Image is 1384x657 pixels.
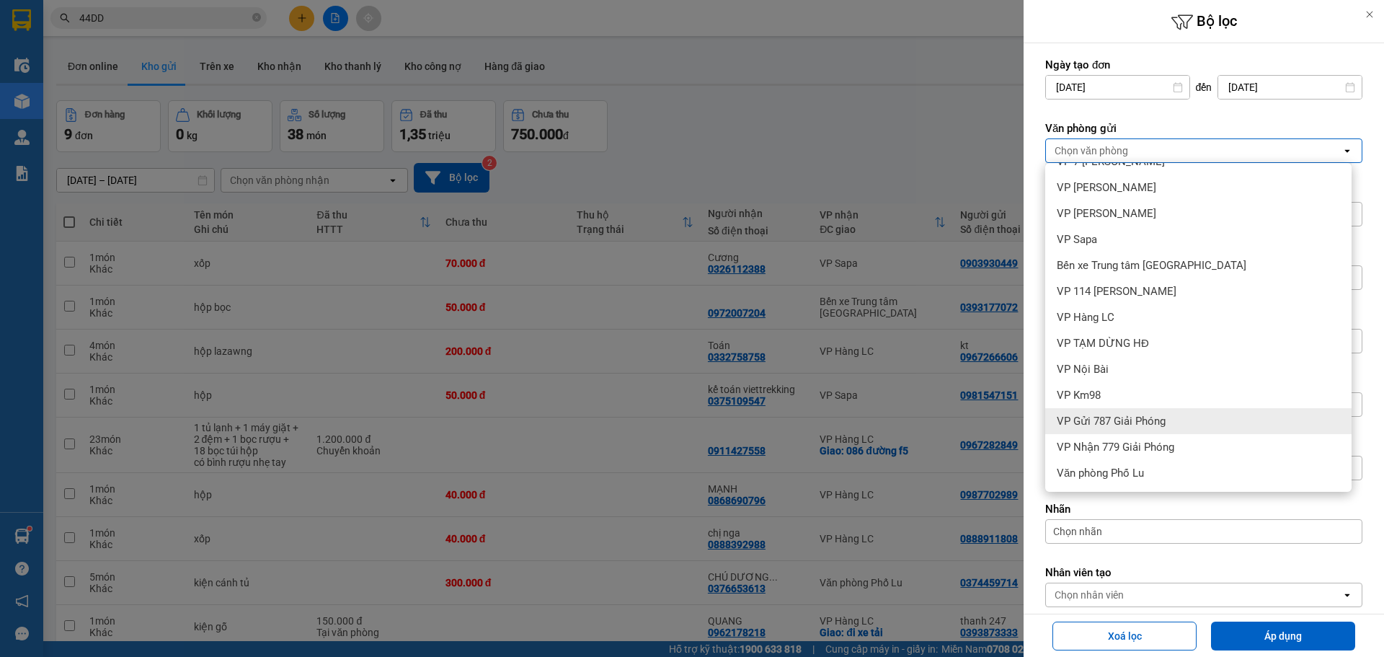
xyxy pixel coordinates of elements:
[1024,11,1384,33] h6: Bộ lọc
[1045,565,1362,580] label: Nhân viên tạo
[1046,76,1189,99] input: Select a date.
[1053,524,1102,539] span: Chọn nhãn
[1057,336,1149,350] span: VP TẠM DỪNG HĐ
[1196,80,1212,94] span: đến
[1211,622,1355,651] button: Áp dụng
[1057,362,1109,376] span: VP Nội Bài
[1341,589,1353,601] svg: open
[1045,58,1362,72] label: Ngày tạo đơn
[1057,232,1097,247] span: VP Sapa
[1057,258,1246,273] span: Bến xe Trung tâm [GEOGRAPHIC_DATA]
[1057,180,1156,195] span: VP [PERSON_NAME]
[1045,163,1352,492] ul: Menu
[1057,414,1166,428] span: VP Gửi 787 Giải Phóng
[1045,502,1362,516] label: Nhãn
[1218,76,1362,99] input: Select a date.
[1057,284,1176,299] span: VP 114 [PERSON_NAME]
[1057,440,1174,454] span: VP Nhận 779 Giải Phóng
[1341,145,1353,156] svg: open
[1055,588,1124,602] div: Chọn nhân viên
[1045,121,1362,136] label: Văn phòng gửi
[1052,622,1197,651] button: Xoá lọc
[1055,144,1128,158] div: Chọn văn phòng
[1057,310,1114,325] span: VP Hàng LC
[1057,466,1144,480] span: Văn phòng Phố Lu
[1057,206,1156,221] span: VP [PERSON_NAME]
[1057,388,1101,402] span: VP Km98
